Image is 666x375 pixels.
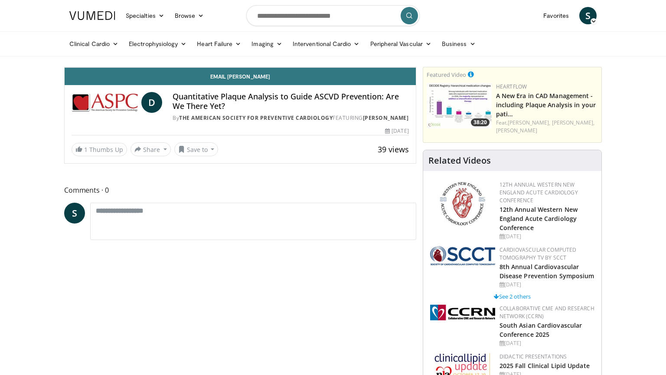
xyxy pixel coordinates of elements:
a: Interventional Cardio [287,35,365,53]
a: D [141,92,162,113]
span: Comments 0 [64,184,416,196]
a: [PERSON_NAME] [363,114,409,122]
a: Specialties [121,7,170,24]
a: [PERSON_NAME] [496,127,537,134]
button: Share [131,142,171,156]
div: Feat. [496,119,598,135]
a: See 2 others [494,293,531,300]
a: Email [PERSON_NAME] [65,68,416,85]
a: [PERSON_NAME], [552,119,594,126]
a: Clinical Cardio [64,35,124,53]
img: The American Society for Preventive Cardiology [72,92,138,113]
img: 0954f259-7907-4053-a817-32a96463ecc8.png.150x105_q85_autocrop_double_scale_upscale_version-0.2.png [438,181,486,227]
a: Cardiovascular Computed Tomography TV by SCCT [499,246,577,261]
a: Peripheral Vascular [365,35,437,53]
a: A New Era in CAD Management - including Plaque Analysis in your pati… [496,92,596,118]
a: Business [437,35,481,53]
img: a04ee3ba-8487-4636-b0fb-5e8d268f3737.png.150x105_q85_autocrop_double_scale_upscale_version-0.2.png [430,305,495,320]
a: S [64,203,85,224]
a: 2025 Fall Clinical Lipid Update [499,362,590,370]
a: Imaging [246,35,287,53]
a: 8th Annual Cardiovascular Disease Prevention Symposium [499,263,594,280]
img: 738d0e2d-290f-4d89-8861-908fb8b721dc.150x105_q85_crop-smart_upscale.jpg [427,83,492,128]
a: Heartflow [496,83,527,90]
video-js: Video Player [65,67,416,68]
a: 38:20 [427,83,492,128]
a: 12th Annual Western New England Acute Cardiology Conference [499,181,578,204]
span: 38:20 [471,118,490,126]
img: 51a70120-4f25-49cc-93a4-67582377e75f.png.150x105_q85_autocrop_double_scale_upscale_version-0.2.png [430,246,495,265]
div: Didactic Presentations [499,353,594,361]
a: 1 Thumbs Up [72,143,127,156]
button: Save to [174,142,219,156]
img: VuMedi Logo [69,11,115,20]
a: The American Society for Preventive Cardiology [179,114,333,122]
small: Featured Video [427,71,466,79]
div: By FEATURING [173,114,408,122]
a: 12th Annual Western New England Acute Cardiology Conference [499,205,578,232]
a: South Asian Cardiovascular Conference 2025 [499,321,582,339]
span: 1 [84,145,88,154]
div: [DATE] [499,233,594,240]
div: [DATE] [499,281,594,289]
h4: Quantitative Plaque Analysis to Guide ASCVD Prevention: Are We There Yet? [173,92,408,111]
a: Collaborative CME and Research Network (CCRN) [499,305,594,320]
a: S [579,7,597,24]
input: Search topics, interventions [246,5,420,26]
a: Favorites [538,7,574,24]
div: [DATE] [385,127,408,135]
a: Heart Failure [192,35,246,53]
div: [DATE] [499,339,594,347]
a: Browse [170,7,209,24]
a: [PERSON_NAME], [508,119,550,126]
h4: Related Videos [428,155,491,166]
span: 39 views [378,144,409,155]
a: Electrophysiology [124,35,192,53]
